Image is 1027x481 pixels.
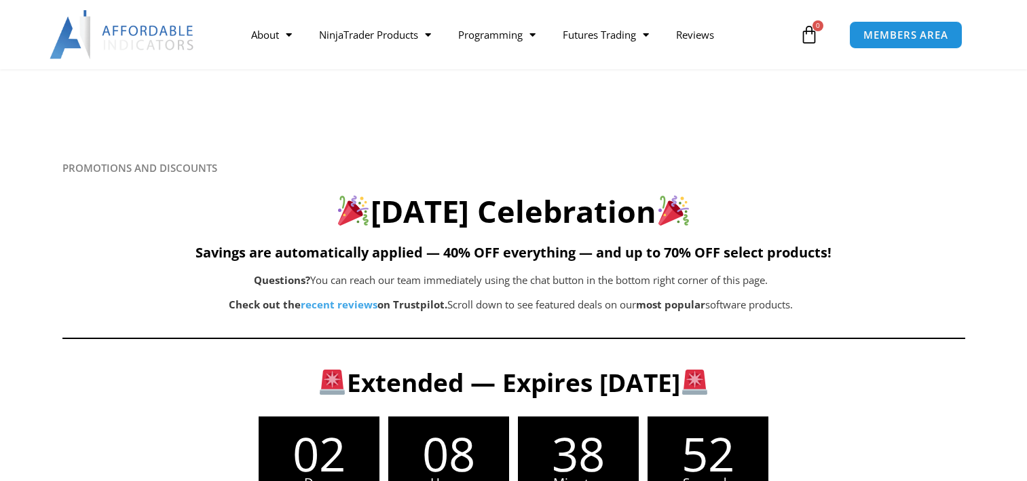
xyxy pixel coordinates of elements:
[50,10,195,59] img: LogoAI | Affordable Indicators – NinjaTrader
[238,19,796,50] nav: Menu
[648,430,768,477] span: 52
[549,19,662,50] a: Futures Trading
[388,430,509,477] span: 08
[62,192,965,232] h2: [DATE] Celebration
[849,21,963,49] a: MEMBERS AREA
[338,195,369,226] img: 🎉
[813,20,823,31] span: 0
[134,366,894,399] h3: Extended — Expires [DATE]
[229,298,447,311] strong: Check out the on Trustpilot.
[259,430,379,477] span: 02
[62,162,965,175] h6: PROMOTIONS AND DISCOUNTS
[320,370,345,395] img: 🚨
[301,298,377,311] a: recent reviews
[130,271,892,290] p: You can reach our team immediately using the chat button in the bottom right corner of this page.
[682,370,707,395] img: 🚨
[658,195,689,226] img: 🎉
[662,19,728,50] a: Reviews
[445,19,549,50] a: Programming
[779,15,839,54] a: 0
[305,19,445,50] a: NinjaTrader Products
[238,19,305,50] a: About
[518,430,639,477] span: 38
[254,273,310,287] b: Questions?
[130,296,892,315] p: Scroll down to see featured deals on our software products.
[62,245,965,261] h5: Savings are automatically applied — 40% OFF everything — and up to 70% OFF select products!
[863,30,948,40] span: MEMBERS AREA
[636,298,705,311] b: most popular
